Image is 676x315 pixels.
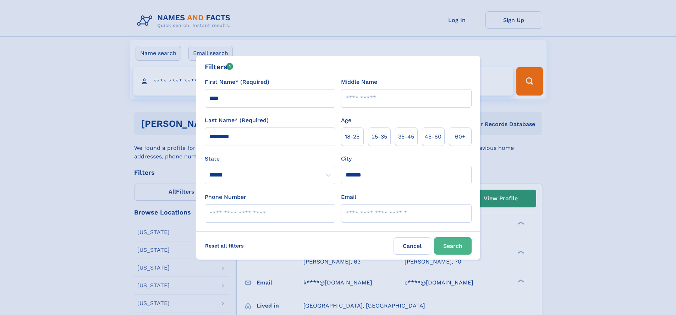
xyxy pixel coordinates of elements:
[341,116,351,125] label: Age
[398,132,414,141] span: 35‑45
[205,116,269,125] label: Last Name* (Required)
[341,193,356,201] label: Email
[200,237,248,254] label: Reset all filters
[425,132,441,141] span: 45‑60
[205,154,335,163] label: State
[345,132,359,141] span: 18‑25
[394,237,431,255] label: Cancel
[205,78,269,86] label: First Name* (Required)
[205,61,233,72] div: Filters
[372,132,387,141] span: 25‑35
[434,237,472,255] button: Search
[341,154,352,163] label: City
[341,78,377,86] label: Middle Name
[205,193,246,201] label: Phone Number
[455,132,466,141] span: 60+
